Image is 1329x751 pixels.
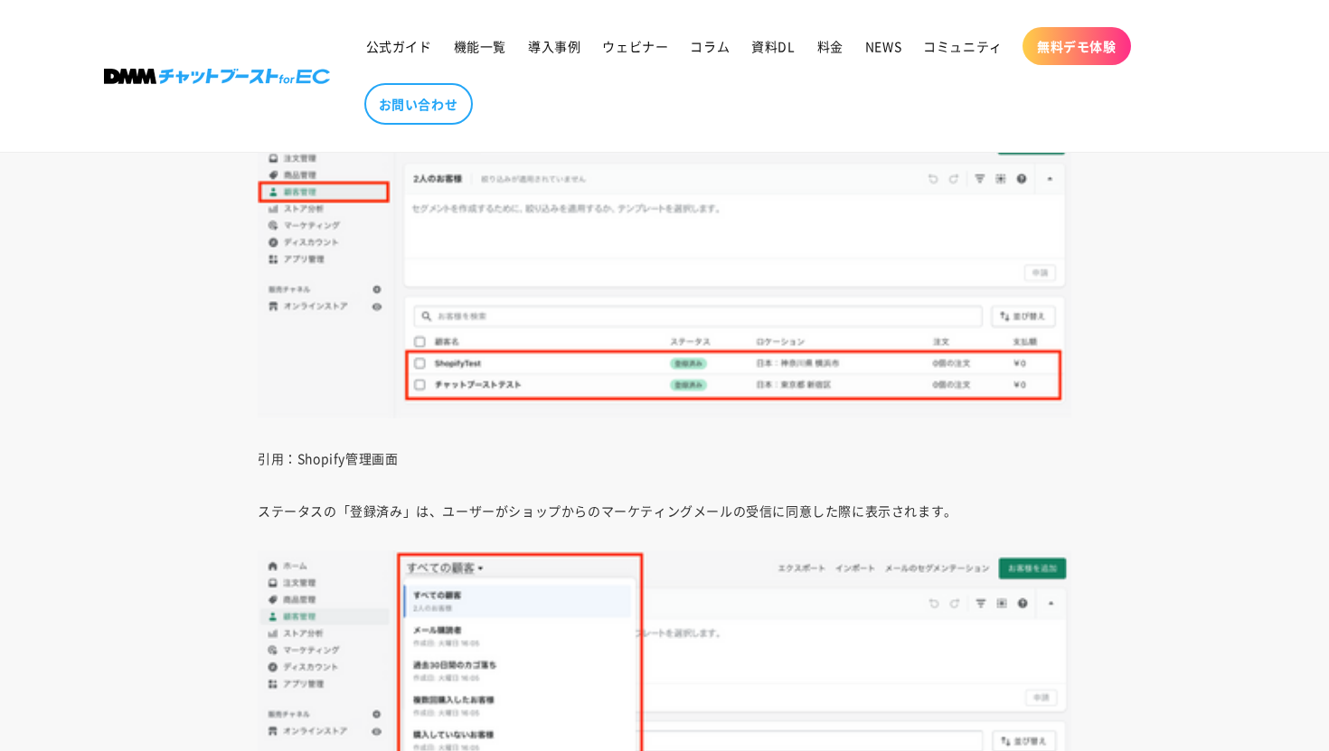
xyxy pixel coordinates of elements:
p: ステータスの「登録済み」は、ユーザーがショップからのマーケティングメールの受信に同意した際に表示されます。 [258,498,1071,523]
a: 機能一覧 [443,27,517,65]
a: ウェビナー [591,27,679,65]
a: コラム [679,27,740,65]
a: 資料DL [740,27,806,65]
a: お問い合わせ [364,83,473,125]
span: お問い合わせ [379,96,458,112]
span: 機能一覧 [454,38,506,54]
span: コミュニティ [923,38,1003,54]
span: ウェビナー [602,38,668,54]
a: 無料デモ体験 [1023,27,1131,65]
a: 料金 [806,27,854,65]
span: コラム [690,38,730,54]
a: 公式ガイド [355,27,443,65]
span: 料金 [817,38,844,54]
span: NEWS [865,38,901,54]
span: 公式ガイド [366,38,432,54]
img: 株式会社DMM Boost [104,69,330,84]
span: 無料デモ体験 [1037,38,1117,54]
a: NEWS [854,27,912,65]
a: 導入事例 [517,27,591,65]
span: 資料DL [751,38,795,54]
a: コミュニティ [912,27,1013,65]
span: 導入事例 [528,38,580,54]
p: 引用：Shopify管理画面 [258,446,1071,471]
